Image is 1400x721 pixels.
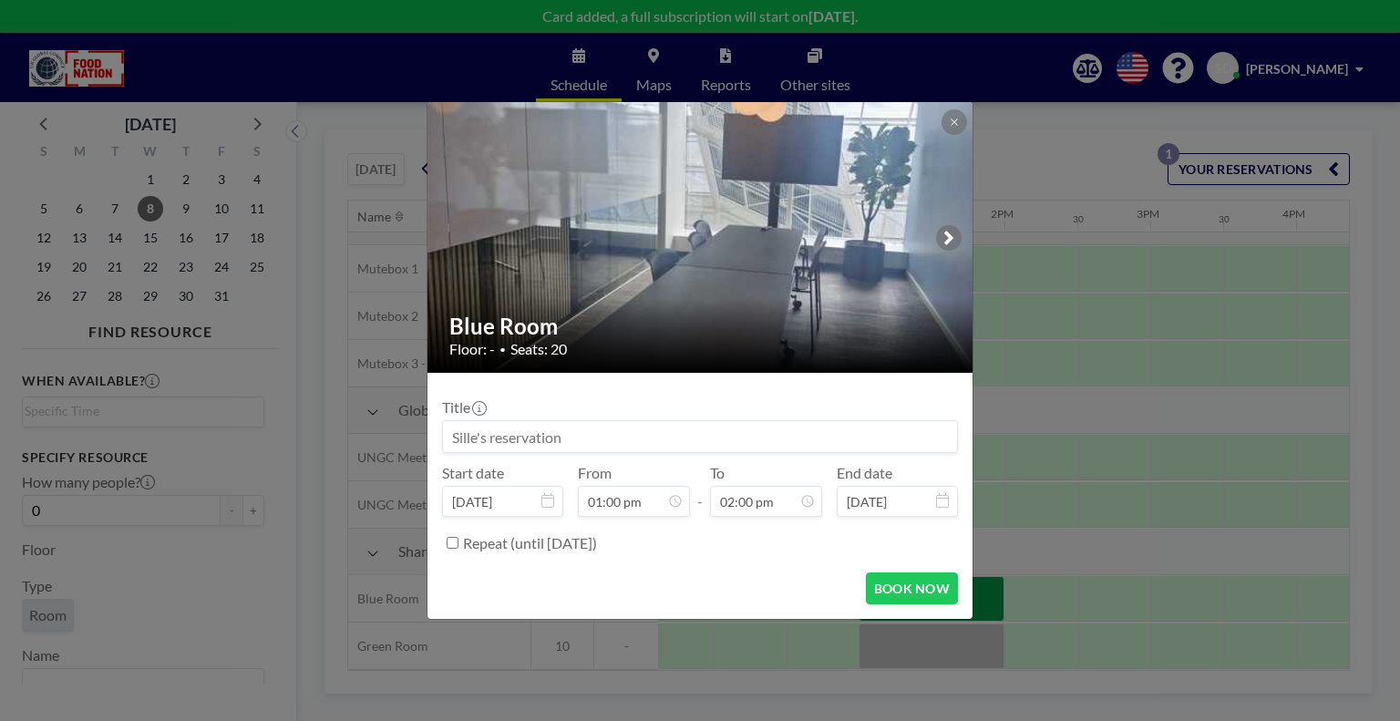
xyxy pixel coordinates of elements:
[697,470,703,510] span: -
[442,398,485,417] label: Title
[578,464,612,482] label: From
[866,572,958,604] button: BOOK NOW
[710,464,725,482] label: To
[442,464,504,482] label: Start date
[443,421,957,452] input: Sille's reservation
[837,464,892,482] label: End date
[463,534,597,552] label: Repeat (until [DATE])
[510,340,567,358] span: Seats: 20
[449,313,952,340] h2: Blue Room
[449,340,495,358] span: Floor: -
[499,343,506,356] span: •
